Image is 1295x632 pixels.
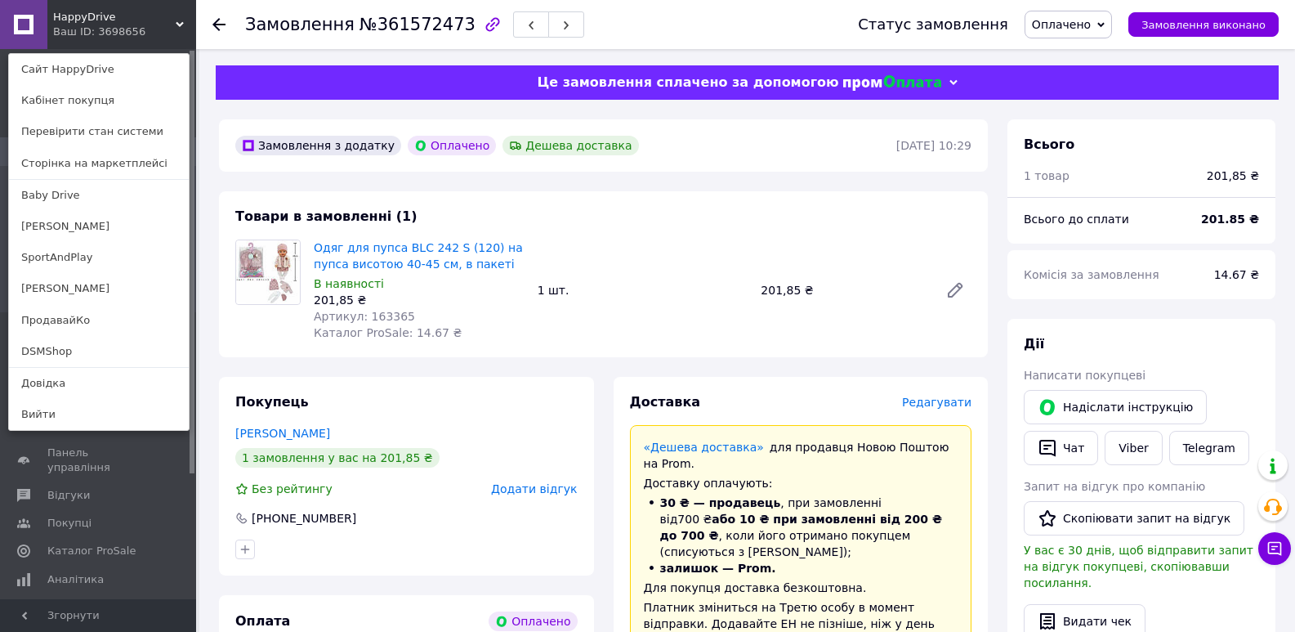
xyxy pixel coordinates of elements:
[1128,12,1279,37] button: Замовлення виконано
[235,427,330,440] a: [PERSON_NAME]
[644,495,958,560] li: , при замовленні від 700 ₴ , коли його отримано покупцем (списуються з [PERSON_NAME]);
[939,274,971,307] a: Редагувати
[235,208,418,224] span: Товари в замовленні (1)
[235,613,290,629] span: Оплата
[408,136,496,155] div: Оплачено
[9,368,189,399] a: Довідка
[314,241,523,271] a: Одяг для пупса BLC 242 S (120) на пупса висотою 40-45 см, в пакеті
[1024,369,1145,382] span: Написати покупцеві
[843,75,941,91] img: evopay logo
[660,562,776,575] span: залишок — Prom.
[47,488,90,503] span: Відгуки
[1024,137,1074,152] span: Всього
[660,496,781,509] span: 30 ₴ — продавець
[1214,268,1259,281] span: 14.67 ₴
[1024,390,1207,424] button: Надіслати інструкцію
[1258,532,1291,565] button: Чат з покупцем
[630,394,701,410] span: Доставка
[235,136,401,155] div: Замовлення з додатку
[531,279,755,302] div: 1 шт.
[858,16,1008,33] div: Статус замовлення
[245,15,355,34] span: Замовлення
[502,136,638,155] div: Дешева доставка
[1032,18,1091,31] span: Оплачено
[47,544,136,558] span: Каталог ProSale
[314,292,525,308] div: 201,85 ₴
[644,580,958,596] div: Для покупця доставка безкоштовна.
[489,612,577,631] div: Оплачено
[1024,213,1129,226] span: Всього до сплати
[9,116,189,147] a: Перевірити стан системи
[47,516,92,531] span: Покупці
[644,475,958,491] div: Доставку оплачують:
[9,148,189,179] a: Сторінка на маркетплейсі
[9,242,189,273] a: SportAndPlay
[9,305,189,336] a: ПродавайКо
[53,25,122,39] div: Ваш ID: 3698656
[1024,268,1159,281] span: Комісія за замовлення
[537,74,838,90] span: Це замовлення сплачено за допомогою
[235,394,309,410] span: Покупець
[1141,19,1266,31] span: Замовлення виконано
[9,399,189,430] a: Вийти
[896,139,971,152] time: [DATE] 10:29
[235,448,440,468] div: 1 замовлення у вас на 201,85 ₴
[9,336,189,367] a: DSMShop
[53,10,176,25] span: HappyDrive
[491,482,577,495] span: Додати відгук
[1201,213,1259,226] b: 201.85 ₴
[902,396,971,409] span: Редагувати
[1024,336,1044,352] span: Дії
[250,510,358,527] div: [PHONE_NUMBER]
[1024,501,1244,536] button: Скопіювати запит на відгук
[9,54,189,85] a: Сайт HappyDrive
[9,211,189,242] a: [PERSON_NAME]
[9,180,189,211] a: Baby Drive
[1105,431,1162,465] a: Viber
[9,85,189,116] a: Кабінет покупця
[47,446,151,475] span: Панель управління
[314,310,415,323] span: Артикул: 163365
[1207,168,1259,184] div: 201,85 ₴
[754,279,932,302] div: 201,85 ₴
[1169,431,1249,465] a: Telegram
[1024,169,1069,182] span: 1 товар
[9,273,189,304] a: [PERSON_NAME]
[252,482,333,495] span: Без рейтингу
[644,441,764,454] a: «Дешева доставка»
[359,15,476,34] span: №361572473
[314,277,384,290] span: В наявності
[1024,544,1253,589] span: У вас є 30 днів, щоб відправити запит на відгук покупцеві, скопіювавши посилання.
[47,572,104,587] span: Аналітика
[644,439,958,472] div: для продавця Новою Поштою на Prom.
[314,326,462,339] span: Каталог ProSale: 14.67 ₴
[1024,480,1205,493] span: Запит на відгук про компанію
[660,513,942,542] span: або 10 ₴ при замовленні від 200 ₴ до 700 ₴
[1024,431,1098,465] button: Чат
[236,240,300,304] img: Одяг для пупса BLC 242 S (120) на пупса висотою 40-45 см, в пакеті
[212,16,226,33] div: Повернутися назад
